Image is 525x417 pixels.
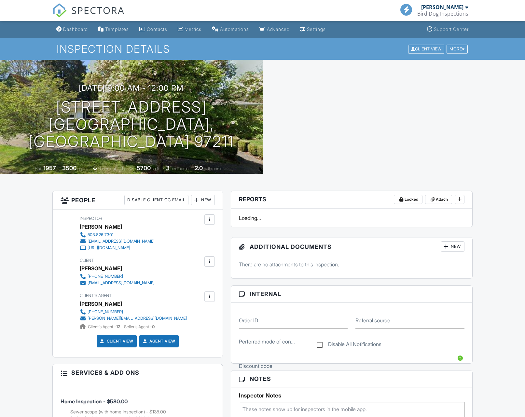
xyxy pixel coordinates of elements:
span: Client's Agent - [88,324,121,329]
label: Perferred mode of contact [239,338,295,345]
div: [EMAIL_ADDRESS][DOMAIN_NAME] [88,239,155,244]
a: [PERSON_NAME] [80,299,122,309]
a: Client View [99,338,133,344]
div: Support Center [434,26,469,32]
h3: Additional Documents [231,237,472,256]
span: Client's Agent [80,293,112,298]
h1: Inspection Details [57,43,468,55]
label: Order ID [239,317,258,324]
div: [PERSON_NAME] [80,222,122,232]
a: [EMAIL_ADDRESS][DOMAIN_NAME] [80,280,155,286]
a: Support Center [424,23,471,35]
div: More [447,45,468,53]
a: [EMAIL_ADDRESS][DOMAIN_NAME] [80,238,155,245]
div: 503.826.7301 [88,232,114,237]
a: Advanced [257,23,292,35]
div: Templates [105,26,129,32]
span: SPECTORA [71,3,125,17]
a: SPECTORA [52,9,125,22]
h3: Notes [231,370,472,387]
span: bathrooms [204,166,222,171]
h1: [STREET_ADDRESS] [GEOGRAPHIC_DATA], [GEOGRAPHIC_DATA] 97211 [10,99,252,150]
div: Advanced [267,26,290,32]
div: [PHONE_NUMBER] [88,274,123,279]
a: [PHONE_NUMBER] [80,309,187,315]
a: Contacts [137,23,170,35]
label: Referral source [355,317,390,324]
a: Settings [297,23,328,35]
div: [PHONE_NUMBER] [88,309,123,315]
span: Seller's Agent - [124,324,155,329]
div: 1957 [43,165,56,171]
span: Inspector [80,216,102,221]
span: Built [35,166,42,171]
label: Disable All Notifications [317,341,381,349]
div: [PERSON_NAME] [80,263,122,273]
span: bedrooms [171,166,188,171]
span: sq.ft. [152,166,160,171]
div: [URL][DOMAIN_NAME] [88,245,130,250]
span: sq. ft. [77,166,87,171]
h3: Services & Add ons [53,364,223,381]
p: There are no attachments to this inspection. [239,261,464,268]
div: Contacts [147,26,167,32]
strong: 0 [152,324,155,329]
div: [PERSON_NAME][EMAIL_ADDRESS][DOMAIN_NAME] [88,316,187,321]
a: Metrics [175,23,204,35]
div: [PERSON_NAME] [421,4,463,10]
a: Automations (Basic) [209,23,252,35]
a: [URL][DOMAIN_NAME] [80,245,155,251]
span: Lot Size [122,166,136,171]
div: 3500 [62,165,76,171]
div: 5700 [137,165,151,171]
a: Templates [96,23,131,35]
span: Home Inspection - $580.00 [61,398,128,405]
a: [PERSON_NAME][EMAIL_ADDRESS][DOMAIN_NAME] [80,315,187,322]
h3: People [53,191,223,209]
strong: 12 [116,324,120,329]
h3: [DATE] 9:00 am - 12:00 pm [79,84,184,92]
div: New [441,241,464,252]
h5: Inspector Notes [239,392,464,399]
div: 3 [166,165,170,171]
div: Dashboard [63,26,88,32]
a: Agent View [142,338,175,344]
a: Dashboard [54,23,90,35]
div: New [191,195,215,205]
a: 503.826.7301 [80,232,155,238]
div: 2.0 [195,165,203,171]
img: The Best Home Inspection Software - Spectora [52,3,67,18]
div: Settings [307,26,326,32]
span: Client [80,258,94,263]
label: Discount code [239,362,272,370]
a: Client View [408,46,446,51]
h3: Internal [231,286,472,303]
div: Client View [408,45,444,53]
div: Disable Client CC Email [124,195,188,205]
div: Automations [220,26,249,32]
div: Bird Dog Inspections [417,10,468,17]
li: Add on: Sewer scope (with home inspection) [70,409,215,415]
div: Metrics [185,26,201,32]
span: basement [98,166,116,171]
div: [EMAIL_ADDRESS][DOMAIN_NAME] [88,280,155,286]
a: [PHONE_NUMBER] [80,273,155,280]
